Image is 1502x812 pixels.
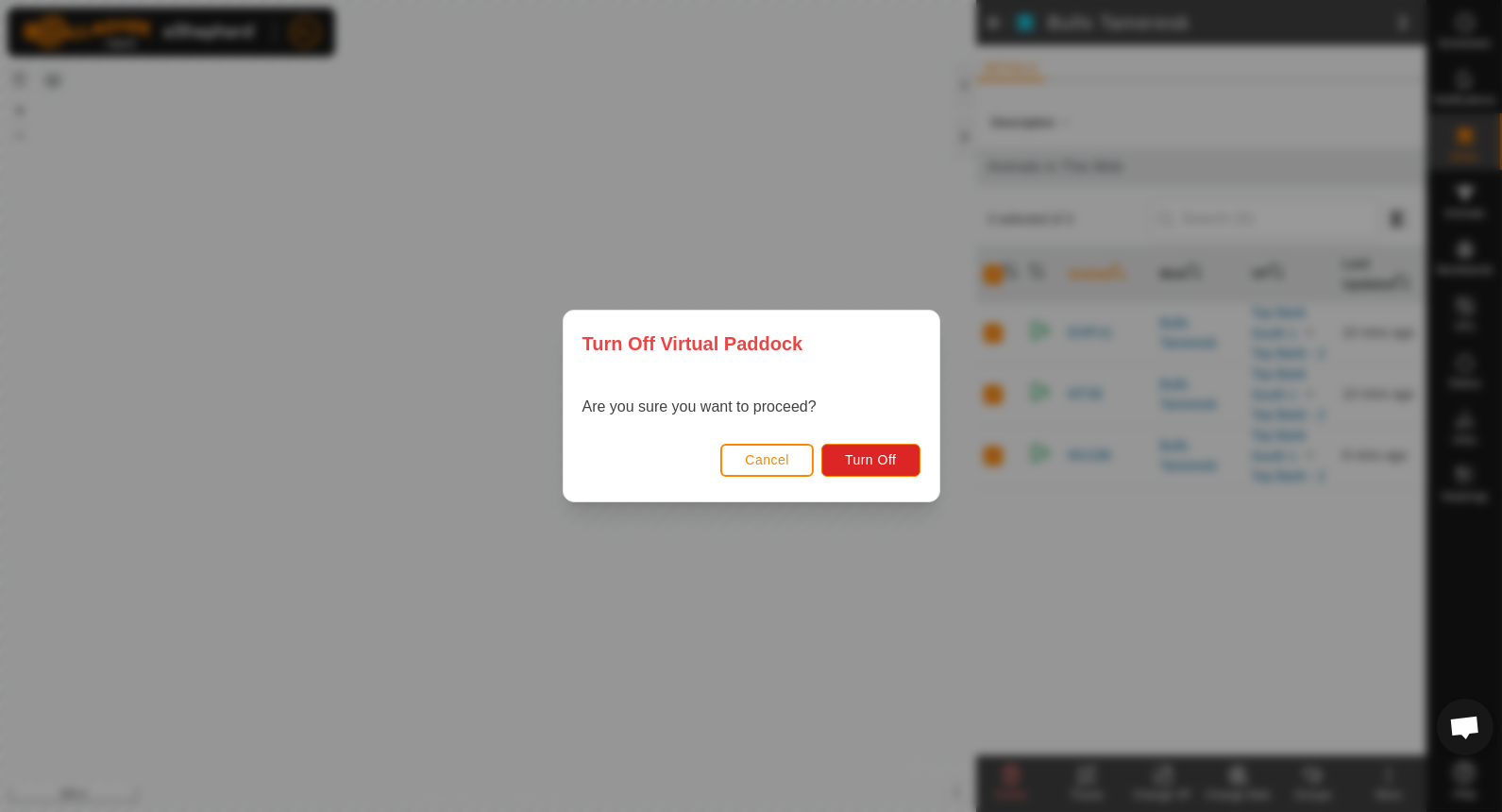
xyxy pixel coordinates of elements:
div: Open chat [1437,699,1494,755]
button: Turn Off [821,444,920,477]
span: Turn Off Virtual Paddock [582,330,803,358]
span: Turn Off [845,452,897,467]
button: Cancel [720,444,814,477]
p: Are you sure you want to proceed? [582,396,817,418]
span: Cancel [745,452,789,467]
